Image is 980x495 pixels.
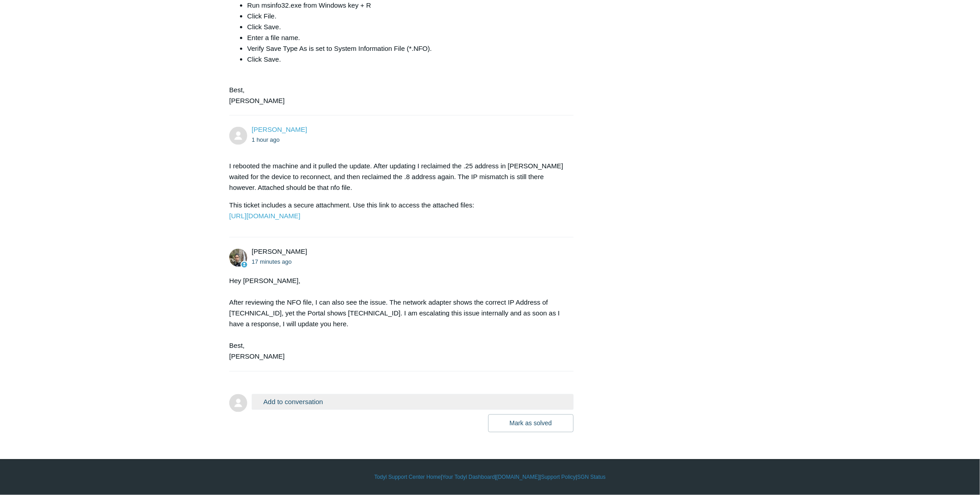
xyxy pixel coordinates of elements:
[247,54,565,65] li: Click Save.
[488,414,574,432] button: Mark as solved
[247,22,565,32] li: Click Save.
[229,161,565,193] p: I rebooted the machine and it pulled the update. After updating I reclaimed the .25 address in [P...
[374,473,441,481] a: Todyl Support Center Home
[229,276,565,362] div: Hey [PERSON_NAME], After reviewing the NFO file, I can also see the issue. The network adapter sh...
[252,258,292,265] time: 08/14/2025, 10:50
[496,473,539,481] a: [DOMAIN_NAME]
[252,136,280,143] time: 08/14/2025, 09:40
[541,473,576,481] a: Support Policy
[577,473,606,481] a: SGN Status
[252,394,574,410] button: Add to conversation
[252,126,307,133] a: [PERSON_NAME]
[247,43,565,54] li: Verify Save Type As is set to System Information File (*.NFO).
[229,212,300,220] a: [URL][DOMAIN_NAME]
[252,247,307,255] span: Michael Tjader
[229,473,751,481] div: | | | |
[247,11,565,22] li: Click File.
[247,32,565,43] li: Enter a file name.
[229,200,565,221] p: This ticket includes a secure attachment. Use this link to access the attached files:
[252,126,307,133] span: Ryan Marasco
[442,473,495,481] a: Your Todyl Dashboard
